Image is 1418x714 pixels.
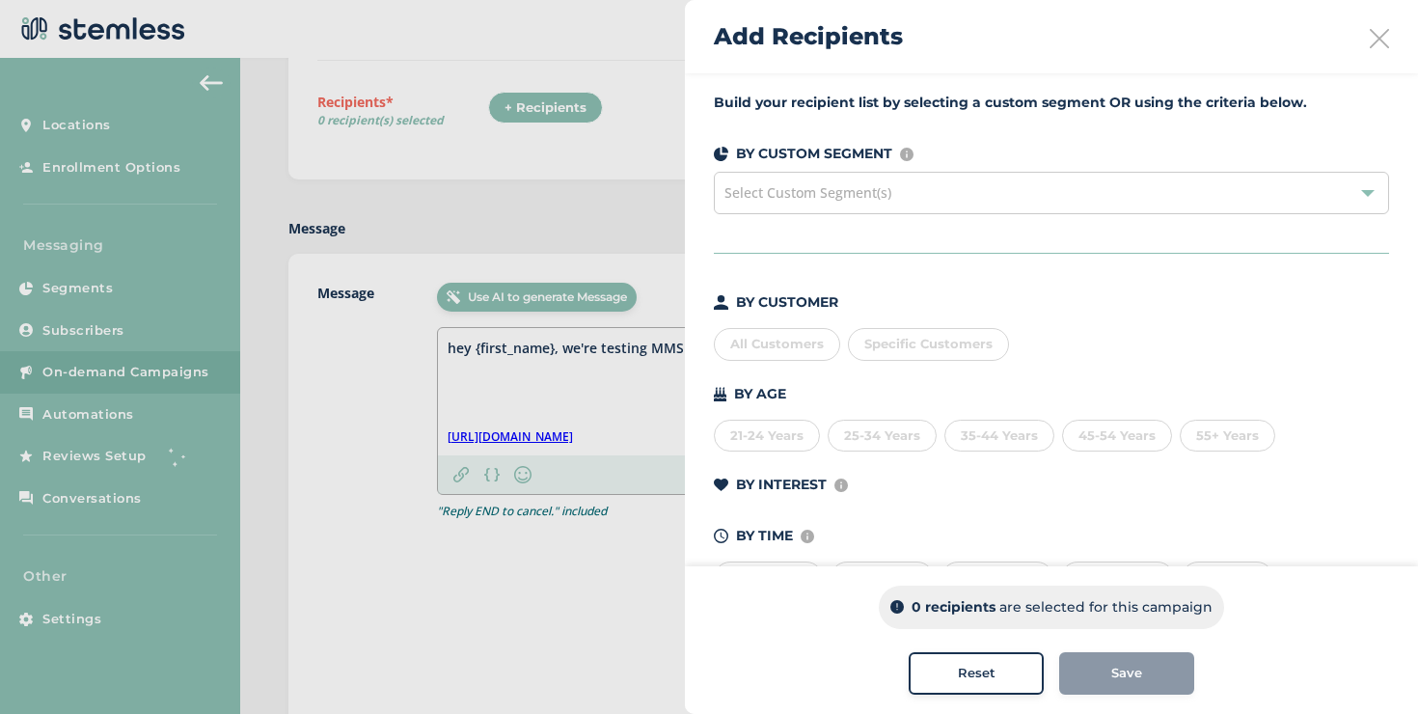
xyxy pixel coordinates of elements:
[736,292,838,313] p: BY CUSTOMER
[714,147,728,161] img: icon-segments-dark-074adb27.svg
[941,562,1053,594] div: 30 - 59 days
[864,336,993,351] span: Specific Customers
[912,597,995,618] p: 0 recipients
[714,93,1389,113] label: Build your recipient list by selecting a custom segment OR using the criteria below.
[801,530,814,543] img: icon-info-236977d2.svg
[724,183,891,202] span: Select Custom Segment(s)
[1062,420,1172,453] div: 45-54 Years
[1180,420,1275,453] div: 55+ Years
[944,420,1054,453] div: 35-44 Years
[1182,562,1273,594] div: 90+ days
[736,475,827,495] p: BY INTEREST
[831,562,934,594] div: 7 - 29 days
[1061,562,1174,594] div: 60 - 89 days
[900,148,914,161] img: icon-info-236977d2.svg
[909,652,1044,695] button: Reset
[714,328,840,361] div: All Customers
[714,479,728,492] img: icon-heart-dark-29e6356f.svg
[714,19,903,54] h2: Add Recipients
[958,664,995,683] span: Reset
[834,479,848,492] img: icon-info-236977d2.svg
[890,601,904,615] img: icon-info-dark-48f6c5f3.svg
[714,387,726,401] img: icon-cake-93b2a7b5.svg
[714,420,820,453] div: 21-24 Years
[736,144,892,164] p: BY CUSTOM SEGMENT
[734,384,786,404] p: BY AGE
[1322,621,1418,714] iframe: Chat Widget
[736,526,793,546] p: BY TIME
[714,295,728,310] img: icon-person-dark-ced50e5f.svg
[828,420,937,453] div: 25-34 Years
[999,597,1213,618] p: are selected for this campaign
[714,562,823,594] div: Last 7 Days
[714,529,728,543] img: icon-time-dark-e6b1183b.svg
